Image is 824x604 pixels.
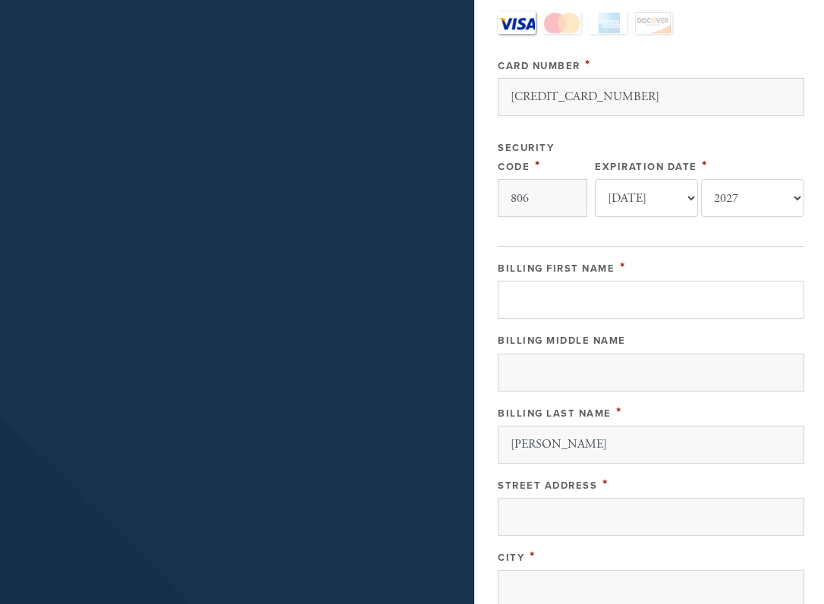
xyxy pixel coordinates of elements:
[602,476,609,492] span: This field is required.
[595,161,697,173] label: Expiration Date
[701,179,804,217] select: Expiration Date year
[498,263,615,275] label: Billing First Name
[595,179,698,217] select: Expiration Date month
[634,11,672,34] a: Discover
[498,480,597,492] label: Street Address
[543,11,581,34] a: MasterCard
[589,11,627,34] a: Amex
[535,157,541,174] span: This field is required.
[498,335,626,347] label: Billing Middle Name
[616,404,622,420] span: This field is required.
[702,157,708,174] span: This field is required.
[498,11,536,34] a: Visa
[530,548,536,565] span: This field is required.
[498,552,524,564] label: City
[498,60,580,72] label: Card Number
[498,407,612,420] label: Billing Last Name
[498,142,554,173] label: Security Code
[620,259,626,275] span: This field is required.
[585,56,591,73] span: This field is required.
